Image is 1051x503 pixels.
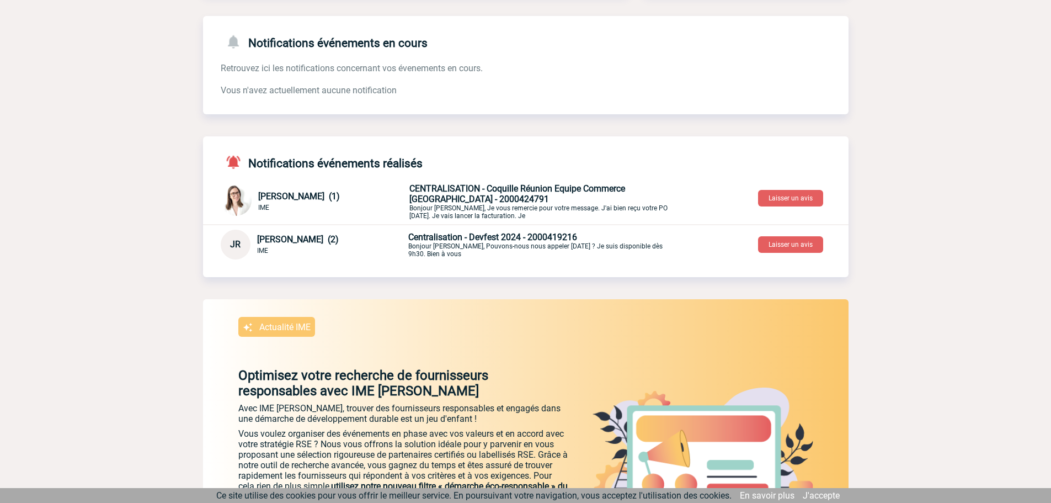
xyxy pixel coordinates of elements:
div: Conversation privée : Client - Agence [221,183,849,220]
a: JR [PERSON_NAME] (2) IME Centralisation - Devfest 2024 - 2000419216Bonjour [PERSON_NAME], Pouvons... [221,239,668,249]
img: 122719-0.jpg [221,185,252,216]
span: IME [257,247,268,255]
button: Laisser un avis [758,236,823,253]
img: notifications-active-24-px-r.png [225,154,248,170]
h4: Notifications événements en cours [221,34,428,50]
p: Bonjour [PERSON_NAME], Je vous remercie pour votre message. J'ai bien reçu votre PO [DATE]. Je va... [409,183,669,220]
p: Vous voulez organiser des événements en phase avec vos valeurs et en accord avec votre stratégie ... [238,428,569,502]
span: Ce site utilise des cookies pour vous offrir le meilleur service. En poursuivant votre navigation... [216,490,732,501]
span: Retrouvez ici les notifications concernant vos évenements en cours. [221,63,483,73]
p: Bonjour [PERSON_NAME], Pouvons-nous nous appeler [DATE] ? Je suis disponible dès 9h30. Bien à vous [408,232,668,258]
span: utilisez notre nouveau filtre « démarche éco-responsable » du moteur de recherche. [238,481,568,502]
span: JR [230,239,241,250]
p: Avec IME [PERSON_NAME], trouver des fournisseurs responsables et engagés dans une démarche de dév... [238,403,569,424]
div: Conversation privée : Client - Agence [221,230,849,260]
span: Centralisation - Devfest 2024 - 2000419216 [408,232,577,242]
span: [PERSON_NAME] (1) [258,191,340,202]
a: [PERSON_NAME] (1) IME CENTRALISATION - Coquille Réunion Equipe Commerce [GEOGRAPHIC_DATA] - 20004... [221,195,669,206]
span: IME [258,204,269,211]
span: CENTRALISATION - Coquille Réunion Equipe Commerce [GEOGRAPHIC_DATA] - 2000424791 [409,183,625,204]
a: J'accepte [803,490,840,501]
h4: Notifications événements réalisés [221,154,423,170]
a: En savoir plus [740,490,794,501]
p: Optimisez votre recherche de fournisseurs responsables avec IME [PERSON_NAME] [203,368,569,399]
span: [PERSON_NAME] (2) [257,234,339,245]
button: Laisser un avis [758,190,823,207]
img: notifications-24-px-g.png [225,34,248,50]
p: Actualité IME [259,322,311,332]
span: Vous n'avez actuellement aucune notification [221,85,397,96]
